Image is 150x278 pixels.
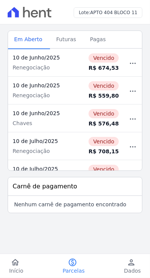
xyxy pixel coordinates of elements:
span: Vencido [89,137,119,146]
div: R$ 576,48 [81,120,119,127]
h3: Lote: [79,9,137,16]
div: R$ 674,53 [81,64,119,72]
div: 10 de Junho/2025 [13,109,72,117]
div: Renegociação [13,92,72,99]
div: Chaves [13,119,72,127]
span: Início [9,267,23,275]
span: Dados [124,267,141,275]
a: Futuras [50,30,84,49]
div: 10 de Julho/2025 [13,165,72,173]
h3: Carnê de pagamento [13,182,77,191]
a: Em Aberto [8,30,50,49]
p: Nenhum carnê de pagamento encontrado [14,201,126,208]
a: Pagas [84,30,112,49]
span: Em Aberto [10,32,47,47]
div: Renegociação [13,147,72,155]
span: Vencido [89,53,119,63]
span: Vencido [89,81,119,90]
i: home [11,258,20,267]
div: R$ 559,80 [81,92,119,100]
span: Vencido [89,165,119,174]
span: Futuras [52,32,81,47]
div: 10 de Junho/2025 [13,82,72,89]
div: 10 de Junho/2025 [13,54,72,61]
div: R$ 708,15 [81,148,119,155]
i: person [127,258,136,267]
a: personDados [115,258,150,275]
span: Parcelas [63,267,85,275]
div: Renegociação [13,64,72,71]
span: APTO 404 BLOCO 11 [90,10,137,15]
span: Vencido [89,109,119,118]
div: 10 de Julho/2025 [13,137,72,145]
i: paid [68,258,77,267]
span: Pagas [85,32,110,47]
a: paidParcelas [53,258,94,275]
